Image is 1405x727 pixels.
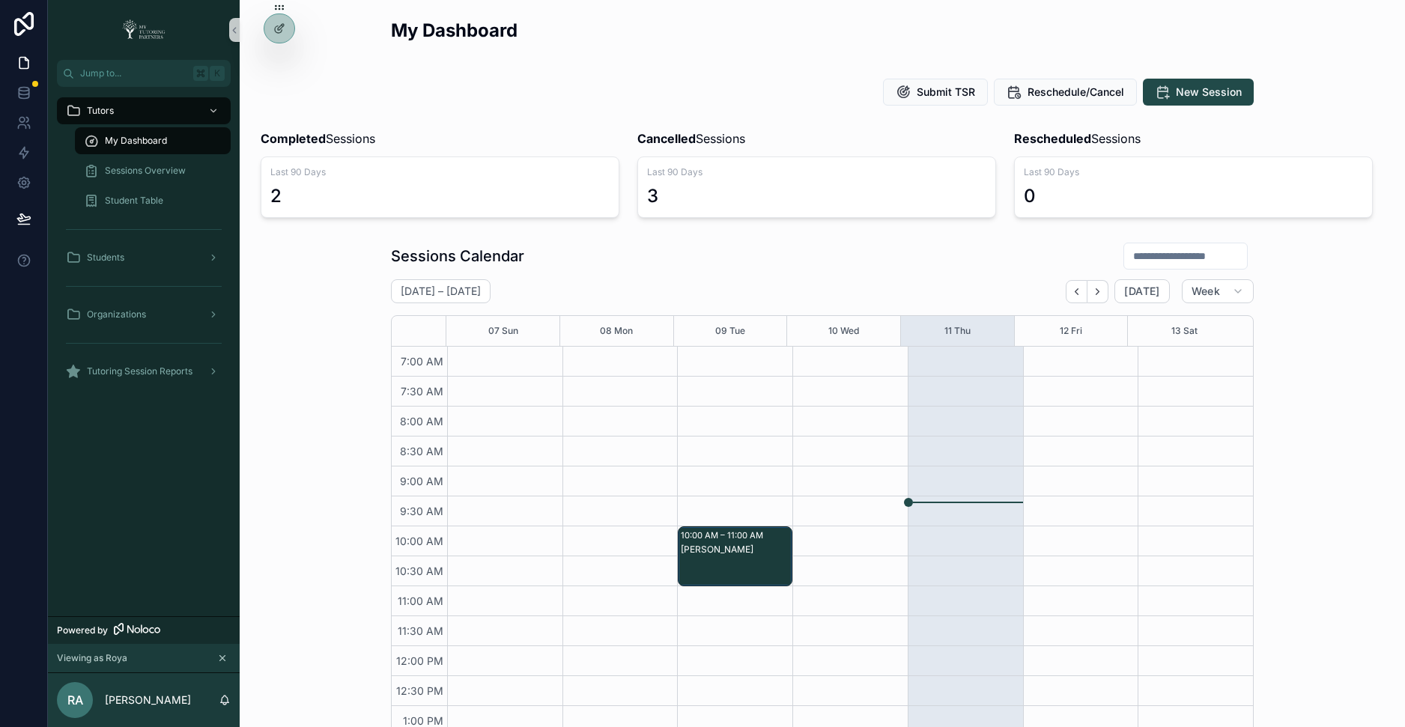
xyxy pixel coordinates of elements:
[647,166,986,178] span: Last 90 Days
[399,714,447,727] span: 1:00 PM
[944,316,971,346] button: 11 Thu
[261,131,326,146] strong: Completed
[87,365,192,377] span: Tutoring Session Reports
[75,127,231,154] a: My Dashboard
[715,316,745,346] button: 09 Tue
[1024,184,1036,208] div: 0
[681,528,767,543] div: 10:00 AM – 11:00 AM
[392,535,447,547] span: 10:00 AM
[1176,85,1242,100] span: New Session
[87,105,114,117] span: Tutors
[1014,131,1091,146] strong: Rescheduled
[87,252,124,264] span: Students
[1014,130,1141,147] span: Sessions
[57,358,231,385] a: Tutoring Session Reports
[105,135,167,147] span: My Dashboard
[1192,285,1220,298] span: Week
[637,130,745,147] span: Sessions
[394,594,447,607] span: 11:00 AM
[75,157,231,184] a: Sessions Overview
[1171,316,1198,346] button: 13 Sat
[828,316,859,346] button: 10 Wed
[1087,280,1108,303] button: Next
[80,67,187,79] span: Jump to...
[67,691,83,709] span: RA
[1182,279,1254,303] button: Week
[105,195,163,207] span: Student Table
[679,527,792,585] div: 10:00 AM – 11:00 AM[PERSON_NAME]
[105,693,191,708] p: [PERSON_NAME]
[917,85,975,100] span: Submit TSR
[48,616,240,644] a: Powered by
[396,415,447,428] span: 8:00 AM
[211,67,223,79] span: K
[270,166,610,178] span: Last 90 Days
[392,684,447,697] span: 12:30 PM
[994,79,1137,106] button: Reschedule/Cancel
[1114,279,1169,303] button: [DATE]
[105,165,186,177] span: Sessions Overview
[1066,280,1087,303] button: Back
[118,18,170,42] img: App logo
[48,87,240,404] div: scrollable content
[397,385,447,398] span: 7:30 AM
[681,544,791,556] div: [PERSON_NAME]
[391,246,524,267] h1: Sessions Calendar
[637,131,696,146] strong: Cancelled
[75,187,231,214] a: Student Table
[600,316,633,346] button: 08 Mon
[401,284,481,299] h2: [DATE] – [DATE]
[392,654,447,667] span: 12:00 PM
[1143,79,1254,106] button: New Session
[1028,85,1124,100] span: Reschedule/Cancel
[396,475,447,487] span: 9:00 AM
[270,184,282,208] div: 2
[57,301,231,328] a: Organizations
[647,184,658,208] div: 3
[397,355,447,368] span: 7:00 AM
[1024,166,1363,178] span: Last 90 Days
[57,624,108,636] span: Powered by
[87,308,146,320] span: Organizations
[394,624,447,637] span: 11:30 AM
[1124,285,1159,298] span: [DATE]
[57,60,231,87] button: Jump to...K
[261,130,375,147] span: Sessions
[396,505,447,517] span: 9:30 AM
[1060,316,1082,346] button: 12 Fri
[57,244,231,271] a: Students
[396,445,447,457] span: 8:30 AM
[392,565,447,577] span: 10:30 AM
[883,79,988,106] button: Submit TSR
[488,316,518,346] button: 07 Sun
[57,97,231,124] a: Tutors
[57,652,127,664] span: Viewing as Roya
[391,18,518,43] h2: My Dashboard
